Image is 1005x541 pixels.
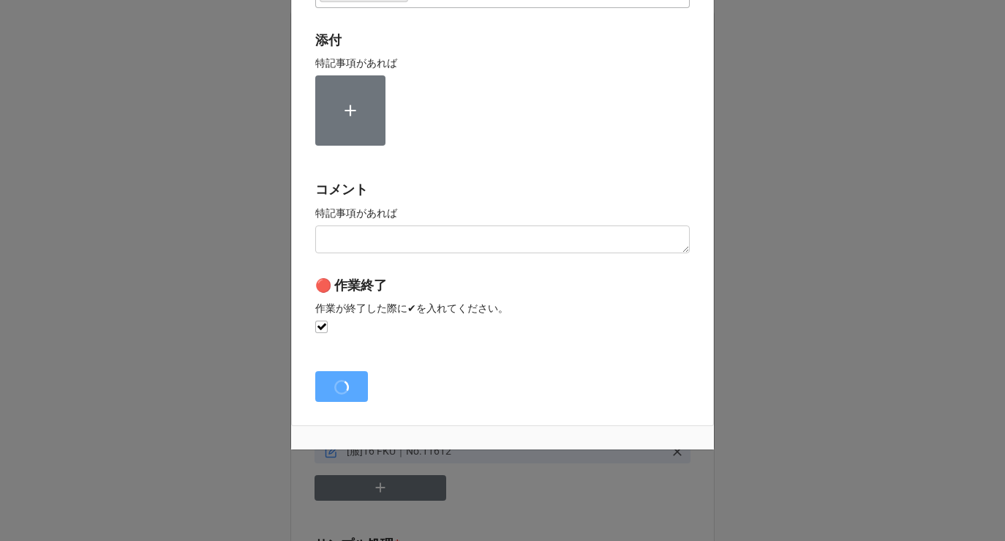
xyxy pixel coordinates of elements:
[315,179,368,200] label: コメント
[315,275,387,296] label: 🔴 作業終了
[315,30,342,51] label: 添付
[315,206,690,220] p: 特記事項があれば
[315,56,690,70] p: 特記事項があれば
[315,301,690,316] p: 作業が終了した際に✔︎を入れてください。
